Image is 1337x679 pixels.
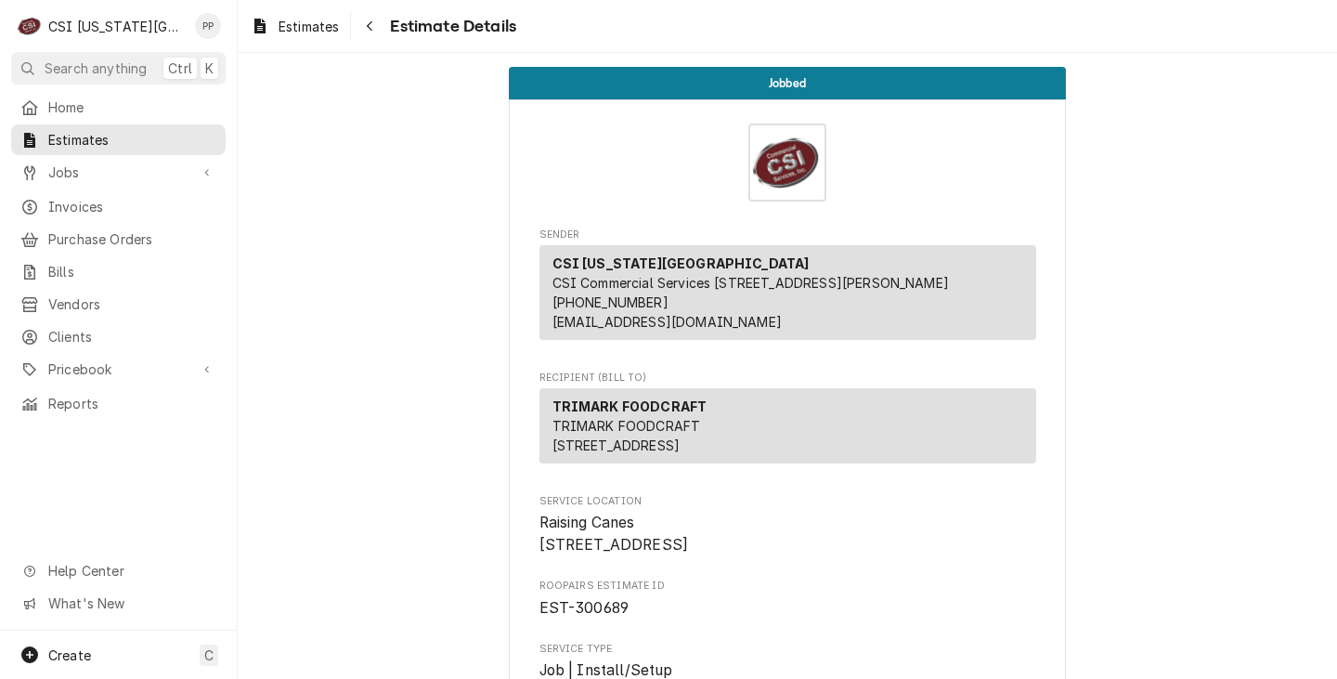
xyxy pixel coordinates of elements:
button: Navigate back [355,11,384,41]
span: Help Center [48,561,214,581]
span: Estimates [48,130,216,150]
span: Bills [48,262,216,281]
a: Invoices [11,191,226,222]
span: Service Location [539,512,1036,555]
div: Estimate Recipient [539,371,1036,472]
span: Invoices [48,197,216,216]
div: Estimate Sender [539,228,1036,348]
a: Purchase Orders [11,224,226,255]
a: Estimates [243,11,346,42]
img: Logo [748,124,826,202]
a: Vendors [11,289,226,320]
div: CSI Kansas City's Avatar [17,13,43,39]
a: Reports [11,388,226,419]
a: Go to Help Center [11,555,226,586]
span: Ctrl [168,59,192,78]
span: CSI Commercial Services [STREET_ADDRESS][PERSON_NAME] [552,275,949,291]
a: Go to What's New [11,588,226,619]
span: What's New [48,594,214,613]
strong: TRIMARK FOODCRAFT [552,398,707,414]
span: EST-300689 [539,599,630,617]
a: Go to Jobs [11,157,226,188]
a: Go to Pricebook [11,354,226,385]
span: Job | Install/Setup [539,661,673,679]
div: C [17,13,43,39]
div: Philip Potter's Avatar [195,13,221,39]
span: Estimates [279,17,339,36]
a: Estimates [11,124,226,155]
div: Service Location [539,494,1036,556]
span: Vendors [48,294,216,314]
span: Search anything [45,59,147,78]
span: Reports [48,394,216,413]
span: Clients [48,327,216,346]
span: Pricebook [48,359,188,379]
div: Status [509,67,1066,99]
a: Home [11,92,226,123]
div: PP [195,13,221,39]
a: [EMAIL_ADDRESS][DOMAIN_NAME] [552,314,782,330]
div: CSI [US_STATE][GEOGRAPHIC_DATA] [48,17,185,36]
span: TRIMARK FOODCRAFT [STREET_ADDRESS] [552,418,701,453]
span: Home [48,98,216,117]
span: Jobbed [769,77,806,89]
button: Search anythingCtrlK [11,52,226,85]
span: Service Type [539,642,1036,657]
div: Roopairs Estimate ID [539,579,1036,619]
span: Roopairs Estimate ID [539,597,1036,620]
span: C [204,646,214,665]
span: Estimate Details [384,14,516,39]
a: Clients [11,321,226,352]
strong: CSI [US_STATE][GEOGRAPHIC_DATA] [552,255,810,271]
a: Bills [11,256,226,287]
div: Recipient (Bill To) [539,388,1036,464]
span: Sender [539,228,1036,242]
a: [PHONE_NUMBER] [552,294,668,310]
span: K [205,59,214,78]
div: Sender [539,245,1036,347]
span: Purchase Orders [48,229,216,249]
div: Sender [539,245,1036,340]
div: Recipient (Bill To) [539,388,1036,471]
span: Recipient (Bill To) [539,371,1036,385]
span: Service Location [539,494,1036,509]
span: Create [48,647,91,663]
span: Roopairs Estimate ID [539,579,1036,594]
span: Raising Canes [STREET_ADDRESS] [539,514,689,554]
span: Jobs [48,163,188,182]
